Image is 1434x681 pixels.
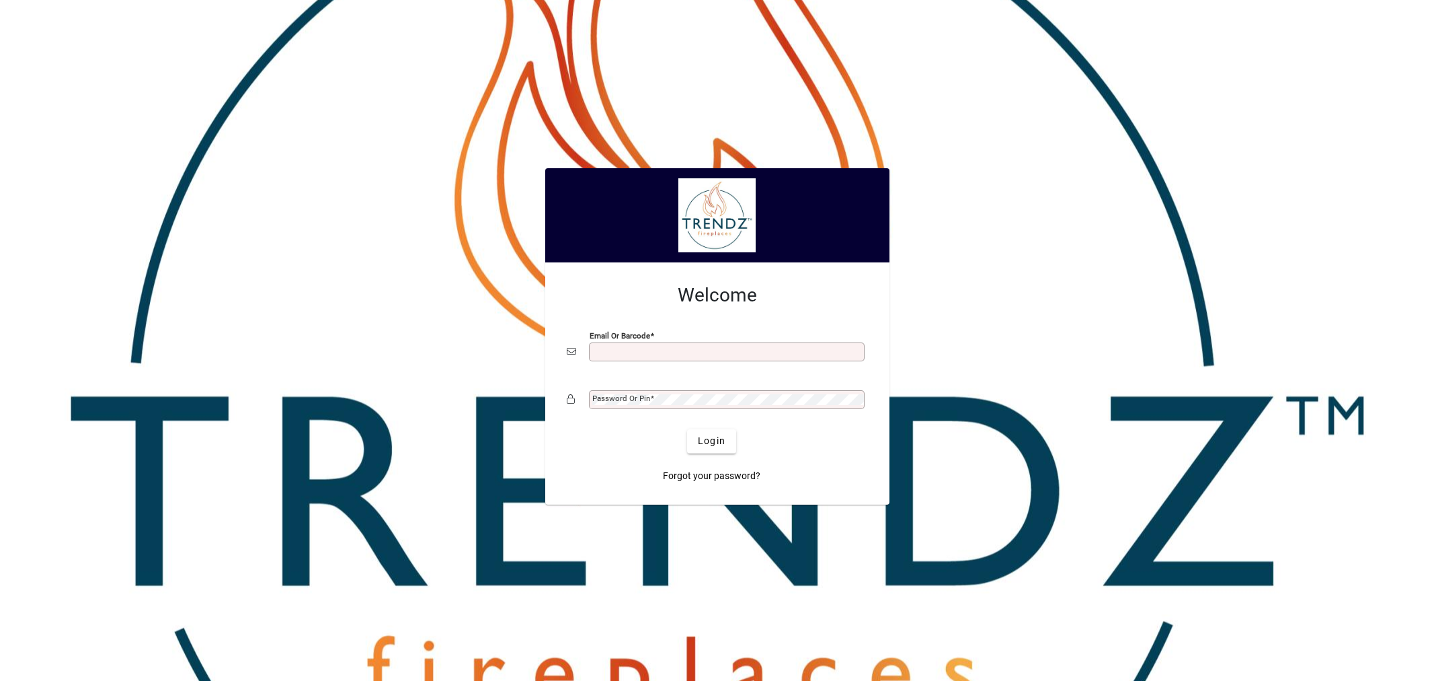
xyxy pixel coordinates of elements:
[658,464,766,489] a: Forgot your password?
[663,469,760,483] span: Forgot your password?
[687,429,736,454] button: Login
[567,284,868,307] h2: Welcome
[698,434,725,448] span: Login
[592,394,650,403] mat-label: Password or Pin
[590,330,650,340] mat-label: Email or Barcode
